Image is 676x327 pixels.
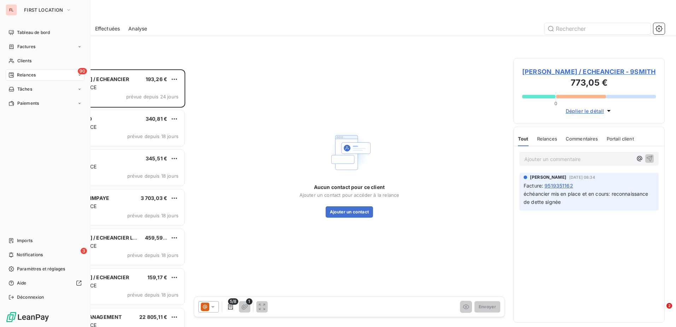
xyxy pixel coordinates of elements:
[522,67,656,76] span: [PERSON_NAME] / ECHEANCIER - 9SMITH
[127,133,179,139] span: prévue depuis 18 jours
[127,252,179,258] span: prévue depuis 18 jours
[17,44,35,50] span: Factures
[544,182,573,189] span: 9519351162
[95,25,120,32] span: Effectuées
[327,130,372,175] img: Empty state
[34,69,185,327] div: grid
[17,86,32,92] span: Tâches
[147,274,167,280] span: 159,17 €
[78,68,87,74] span: 90
[6,4,17,16] div: FL
[145,235,168,241] span: 459,59 €
[17,29,50,36] span: Tableau de bord
[50,235,141,241] span: [PERSON_NAME] / ECHEANCIER LOC
[474,301,500,312] button: Envoyer
[530,174,566,180] span: [PERSON_NAME]
[17,100,39,107] span: Paiements
[128,25,147,32] span: Analyse
[6,277,84,289] a: Aide
[17,266,65,272] span: Paramètres et réglages
[6,311,49,323] img: Logo LeanPay
[146,76,167,82] span: 193,26 €
[126,94,179,99] span: prévue depuis 24 jours
[314,184,385,191] span: Aucun contact pour ce client
[17,72,36,78] span: Relances
[228,298,238,305] span: 5/8
[81,248,87,254] span: 3
[569,175,595,179] span: [DATE] 08:34
[554,101,557,106] span: 0
[524,191,650,205] span: échéancier mis en place et en cours: reconnaissance de dette signée
[652,303,669,320] iframe: Intercom live chat
[127,213,179,218] span: prévue depuis 18 jours
[666,303,672,309] span: 2
[146,116,167,122] span: 340,81 €
[566,136,598,142] span: Commentaires
[537,136,557,142] span: Relances
[146,155,167,161] span: 345,51 €
[139,314,167,320] span: 22 805,11 €
[246,298,252,305] span: 1
[17,237,33,244] span: Imports
[141,195,168,201] span: 3 703,03 €
[564,107,615,115] button: Déplier le détail
[17,280,27,286] span: Aide
[24,7,63,13] span: FIRST LOCATION
[524,182,543,189] span: Facture :
[518,136,529,142] span: Tout
[607,136,634,142] span: Portail client
[544,23,651,34] input: Rechercher
[326,206,373,218] button: Ajouter un contact
[127,292,179,298] span: prévue depuis 18 jours
[17,252,43,258] span: Notifications
[522,76,656,91] h3: 773,05 €
[299,192,400,198] span: Ajouter un contact pour accéder à la relance
[566,107,604,115] span: Déplier le détail
[17,58,31,64] span: Clients
[127,173,179,179] span: prévue depuis 18 jours
[17,294,44,300] span: Déconnexion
